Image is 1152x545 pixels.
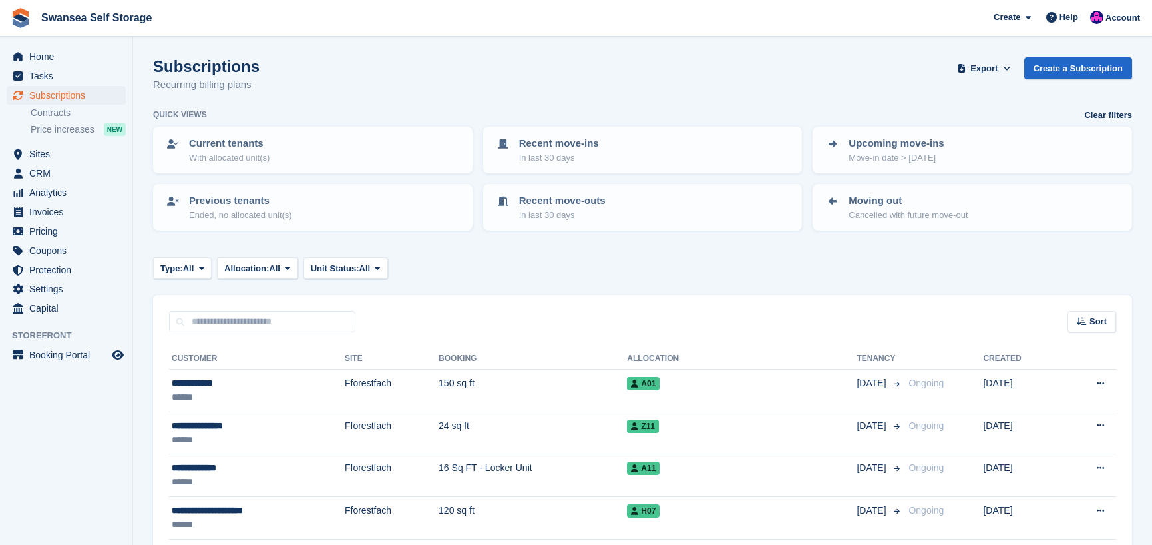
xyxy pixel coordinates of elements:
a: Moving out Cancelled with future move-out [814,185,1131,229]
span: Capital [29,299,109,318]
a: menu [7,86,126,105]
button: Export [955,57,1014,79]
span: [DATE] [857,504,888,518]
a: Price increases NEW [31,122,126,137]
a: menu [7,299,126,318]
div: NEW [104,123,126,136]
span: Protection [29,261,109,279]
a: Contracts [31,107,126,119]
p: With allocated unit(s) [189,151,270,165]
a: menu [7,222,126,241]
button: Unit Status: All [303,257,388,279]
img: Donna Davies [1090,11,1103,24]
span: Storefront [12,329,132,342]
p: Cancelled with future move-out [849,209,968,222]
span: Analytics [29,183,109,202]
span: Invoices [29,203,109,221]
p: Recent move-ins [519,136,599,151]
td: Fforestfach [345,412,439,454]
button: Type: All [153,257,212,279]
p: Upcoming move-ins [849,136,944,151]
a: Previous tenants Ended, no allocated unit(s) [154,185,471,229]
td: [DATE] [983,412,1059,454]
a: Swansea Self Storage [36,7,157,29]
a: Recent move-outs In last 30 days [484,185,801,229]
a: Upcoming move-ins Move-in date > [DATE] [814,128,1131,172]
span: Export [970,62,998,75]
th: Tenancy [857,348,903,370]
td: Fforestfach [345,454,439,497]
span: Account [1105,11,1140,25]
span: Help [1059,11,1078,24]
span: CRM [29,164,109,183]
a: menu [7,145,126,163]
a: Current tenants With allocated unit(s) [154,128,471,172]
p: In last 30 days [519,151,599,165]
span: All [359,262,371,275]
a: menu [7,241,126,260]
p: Previous tenants [189,193,292,209]
span: Ongoing [908,420,944,431]
td: Fforestfach [345,496,439,539]
a: menu [7,203,126,221]
span: Create [994,11,1020,24]
span: Tasks [29,67,109,85]
p: Recent move-outs [519,193,606,209]
span: All [269,262,280,275]
span: Ongoing [908,505,944,516]
h1: Subscriptions [153,57,260,75]
button: Allocation: All [217,257,298,279]
td: [DATE] [983,496,1059,539]
span: Ongoing [908,378,944,388]
h6: Quick views [153,109,207,121]
p: Move-in date > [DATE] [849,151,944,165]
span: Subscriptions [29,86,109,105]
td: 120 sq ft [439,496,627,539]
span: Unit Status: [311,262,359,275]
span: [DATE] [857,419,888,433]
p: Recurring billing plans [153,77,260,93]
span: [DATE] [857,376,888,390]
a: menu [7,67,126,85]
td: 150 sq ft [439,370,627,412]
a: Create a Subscription [1024,57,1132,79]
span: Type: [160,262,183,275]
td: [DATE] [983,370,1059,412]
span: Sort [1089,315,1107,328]
td: Fforestfach [345,370,439,412]
span: A11 [627,462,660,475]
p: Moving out [849,193,968,209]
a: menu [7,261,126,279]
span: Allocation: [224,262,269,275]
span: Ongoing [908,462,944,473]
a: menu [7,183,126,202]
span: A01 [627,377,660,390]
span: Booking Portal [29,346,109,364]
span: Price increases [31,123,95,136]
th: Allocation [627,348,857,370]
span: All [183,262,194,275]
p: In last 30 days [519,209,606,222]
span: Pricing [29,222,109,241]
th: Created [983,348,1059,370]
p: Current tenants [189,136,270,151]
a: Preview store [110,347,126,363]
span: Settings [29,280,109,298]
th: Customer [169,348,345,370]
th: Site [345,348,439,370]
th: Booking [439,348,627,370]
a: Recent move-ins In last 30 days [484,128,801,172]
span: Home [29,47,109,66]
td: 24 sq ft [439,412,627,454]
a: menu [7,164,126,183]
a: menu [7,47,126,66]
span: H07 [627,504,660,518]
span: Z11 [627,420,659,433]
p: Ended, no allocated unit(s) [189,209,292,222]
img: stora-icon-8386f47178a22dfd0bd8f6a31ec36ba5ce8667c1dd55bd0f319d3a0aa187defe.svg [11,8,31,28]
a: Clear filters [1084,109,1132,122]
td: 16 Sq FT - Locker Unit [439,454,627,497]
td: [DATE] [983,454,1059,497]
a: menu [7,346,126,364]
span: Coupons [29,241,109,260]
